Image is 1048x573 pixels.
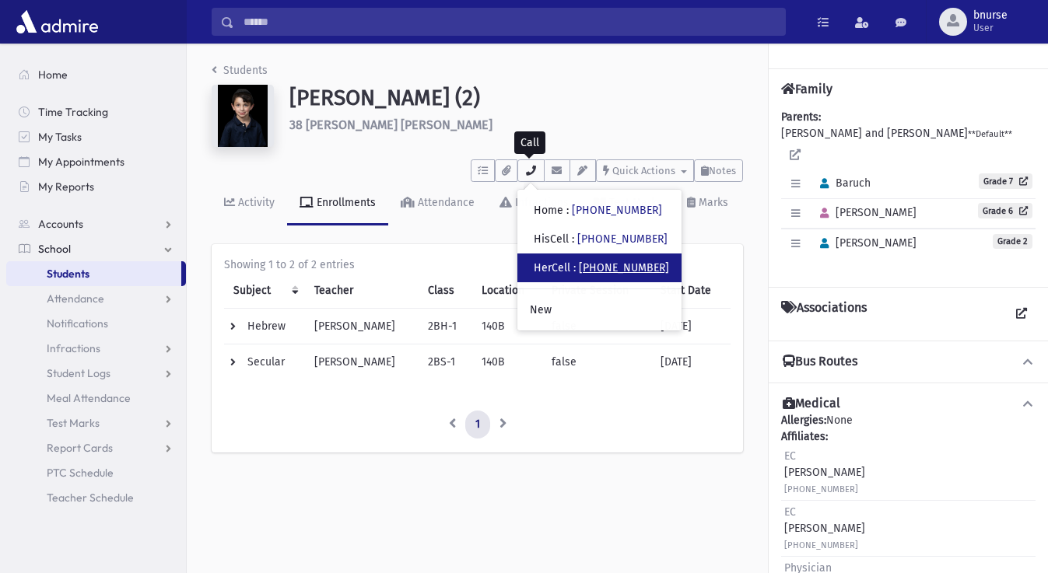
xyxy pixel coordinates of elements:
div: Enrollments [314,196,376,209]
th: Location [472,273,542,309]
div: HerCell [534,260,669,276]
span: PTC Schedule [47,466,114,480]
th: Teacher [305,273,419,309]
nav: breadcrumb [212,62,268,85]
span: Baruch [813,176,871,190]
b: Allergies: [781,414,826,427]
a: Test Marks [581,182,675,225]
button: Quick Actions [596,159,694,182]
div: Home [534,202,662,218]
b: Affiliates: [781,430,828,443]
img: AdmirePro [12,6,102,37]
span: Student Logs [47,366,110,380]
div: Call [514,131,545,154]
a: Home [6,62,186,87]
a: [PHONE_NUMBER] [577,232,668,246]
h4: Associations [781,300,867,328]
span: bnurse [973,9,1008,22]
a: My Tasks [6,124,186,149]
span: EC [784,505,796,519]
a: Accounts [6,211,186,236]
a: New [517,295,682,324]
a: Meal Attendance [6,386,186,411]
span: Notes [709,165,736,176]
a: Students [6,261,181,286]
span: My Tasks [38,130,82,144]
a: Activity [212,182,287,225]
a: Attendance [6,286,186,311]
div: [PERSON_NAME] and [PERSON_NAME] [781,109,1036,274]
div: [PERSON_NAME] [784,504,865,553]
small: [PHONE_NUMBER] [784,540,858,550]
th: Subject [224,273,305,309]
span: : [566,204,569,217]
a: Students [212,64,268,77]
span: : [573,261,576,274]
a: My Reports [6,174,186,199]
th: Class [419,273,473,309]
a: PTC Schedule [6,460,186,485]
a: [PHONE_NUMBER] [579,261,669,274]
span: Infractions [47,341,100,355]
a: Marks [675,182,741,225]
a: Attendance [388,182,487,225]
a: Teacher Schedule [6,485,186,510]
th: Start Date [651,273,731,309]
span: Notifications [47,316,108,330]
b: Parents: [781,110,821,124]
td: 2BH-1 [419,309,473,344]
span: Students [47,267,89,281]
input: Search [234,8,785,36]
h4: Medical [783,396,840,412]
span: : [572,232,574,246]
h4: Family [781,82,832,96]
td: Secular [224,344,305,380]
a: Time Tracking [6,100,186,124]
a: Grade 6 [978,203,1032,218]
button: Medical [781,396,1036,412]
td: 140B [472,309,542,344]
a: Test Marks [6,411,186,435]
a: View all Associations [1008,300,1036,328]
div: Activity [235,196,275,209]
span: Meal Attendance [47,391,131,405]
td: 2BS-1 [419,344,473,380]
span: Accounts [38,217,83,231]
h1: [PERSON_NAME] (2) [289,85,743,111]
a: Grade 7 [979,173,1032,189]
span: [PERSON_NAME] [813,206,917,219]
h6: 38 [PERSON_NAME] [PERSON_NAME] [289,117,743,132]
a: [PHONE_NUMBER] [572,204,662,217]
div: [PERSON_NAME] [784,448,865,497]
small: [PHONE_NUMBER] [784,484,858,494]
div: Infractions [512,196,569,209]
div: Showing 1 to 2 of 2 entries [224,257,731,273]
a: Enrollments [287,182,388,225]
td: 140B [472,344,542,380]
h4: Bus Routes [783,354,857,370]
a: Infractions [487,182,581,225]
div: Marks [696,196,728,209]
span: EC [784,449,796,463]
td: Hebrew [224,309,305,344]
span: Quick Actions [612,165,675,176]
a: Student Logs [6,361,186,386]
span: [PERSON_NAME] [813,236,917,250]
span: My Reports [38,180,94,194]
a: School [6,236,186,261]
a: 1 [465,411,490,438]
span: Attendance [47,292,104,306]
a: Report Cards [6,435,186,460]
td: false [542,344,651,380]
a: My Appointments [6,149,186,174]
td: [DATE] [651,309,731,344]
div: HisCell [534,231,668,247]
a: Notifications [6,311,186,336]
span: Test Marks [47,416,100,430]
span: Teacher Schedule [47,491,134,505]
span: Report Cards [47,441,113,455]
span: Grade 2 [993,234,1032,249]
span: My Appointments [38,155,124,169]
td: [PERSON_NAME] [305,309,419,344]
span: User [973,22,1008,34]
